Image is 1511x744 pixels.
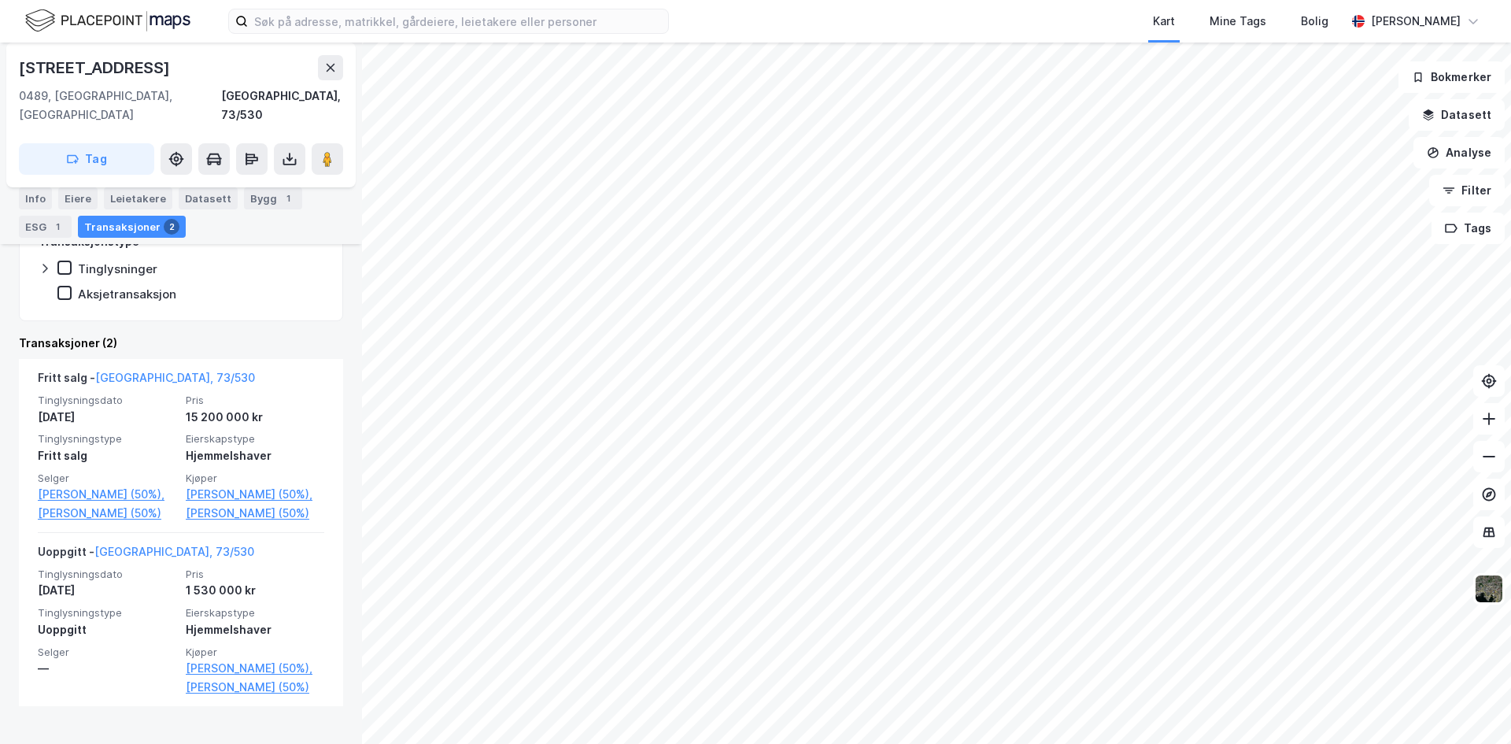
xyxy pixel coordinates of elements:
a: [PERSON_NAME] (50%) [186,678,324,697]
input: Søk på adresse, matrikkel, gårdeiere, leietakere eller personer [248,9,668,33]
div: [DATE] [38,581,176,600]
img: 9k= [1474,574,1504,604]
div: [PERSON_NAME] [1371,12,1461,31]
div: Fritt salg [38,446,176,465]
div: ESG [19,216,72,238]
div: Info [19,187,52,209]
div: 1 [50,219,65,235]
div: 0489, [GEOGRAPHIC_DATA], [GEOGRAPHIC_DATA] [19,87,221,124]
button: Datasett [1409,99,1505,131]
a: [PERSON_NAME] (50%), [38,485,176,504]
a: [PERSON_NAME] (50%) [38,504,176,523]
span: Tinglysningstype [38,606,176,620]
iframe: Chat Widget [1432,668,1511,744]
div: — [38,659,176,678]
a: [GEOGRAPHIC_DATA], 73/530 [94,545,254,558]
div: 2 [164,219,179,235]
span: Selger [38,646,176,659]
div: Hjemmelshaver [186,446,324,465]
span: Tinglysningstype [38,432,176,446]
div: 15 200 000 kr [186,408,324,427]
div: Bygg [244,187,302,209]
span: Pris [186,568,324,581]
span: Pris [186,394,324,407]
span: Kjøper [186,472,324,485]
div: Fritt salg - [38,368,255,394]
div: 1 [280,191,296,206]
button: Filter [1429,175,1505,206]
div: [DATE] [38,408,176,427]
div: Kart [1153,12,1175,31]
button: Tag [19,143,154,175]
button: Analyse [1413,137,1505,168]
button: Bokmerker [1398,61,1505,93]
span: Kjøper [186,646,324,659]
div: Uoppgitt - [38,542,254,568]
div: Hjemmelshaver [186,620,324,639]
div: [GEOGRAPHIC_DATA], 73/530 [221,87,343,124]
div: Tinglysninger [78,261,157,276]
span: Eierskapstype [186,432,324,446]
div: Aksjetransaksjon [78,287,176,302]
img: logo.f888ab2527a4732fd821a326f86c7f29.svg [25,7,190,35]
span: Selger [38,472,176,485]
div: Leietakere [104,187,172,209]
div: Bolig [1301,12,1328,31]
a: [PERSON_NAME] (50%), [186,485,324,504]
div: [STREET_ADDRESS] [19,55,173,80]
div: Mine Tags [1210,12,1266,31]
span: Eierskapstype [186,606,324,620]
div: Transaksjoner [78,216,186,238]
a: [PERSON_NAME] (50%), [186,659,324,678]
a: [GEOGRAPHIC_DATA], 73/530 [95,371,255,384]
div: Transaksjoner (2) [19,334,343,353]
div: Eiere [58,187,98,209]
button: Tags [1432,213,1505,244]
div: Datasett [179,187,238,209]
a: [PERSON_NAME] (50%) [186,504,324,523]
div: 1 530 000 kr [186,581,324,600]
span: Tinglysningsdato [38,568,176,581]
div: Uoppgitt [38,620,176,639]
span: Tinglysningsdato [38,394,176,407]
